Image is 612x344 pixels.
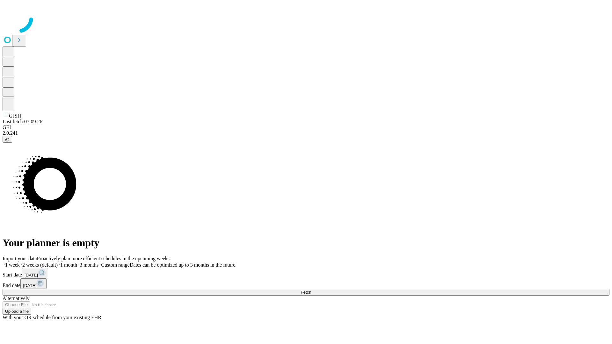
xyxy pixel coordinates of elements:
[5,262,20,268] span: 1 week
[3,278,609,289] div: End date
[5,137,10,142] span: @
[60,262,77,268] span: 1 month
[37,256,171,261] span: Proactively plan more efficient schedules in the upcoming weeks.
[101,262,129,268] span: Custom range
[80,262,98,268] span: 3 months
[22,268,48,278] button: [DATE]
[23,283,36,288] span: [DATE]
[3,289,609,296] button: Fetch
[3,256,37,261] span: Import your data
[22,262,58,268] span: 2 weeks (default)
[3,268,609,278] div: Start date
[20,278,47,289] button: [DATE]
[3,119,42,124] span: Last fetch: 07:09:26
[130,262,237,268] span: Dates can be optimized up to 3 months in the future.
[3,136,12,143] button: @
[3,315,101,320] span: With your OR schedule from your existing EHR
[3,237,609,249] h1: Your planner is empty
[3,130,609,136] div: 2.0.241
[25,273,38,277] span: [DATE]
[3,125,609,130] div: GEI
[3,296,29,301] span: Alternatively
[3,308,31,315] button: Upload a file
[301,290,311,295] span: Fetch
[9,113,21,118] span: GJSH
